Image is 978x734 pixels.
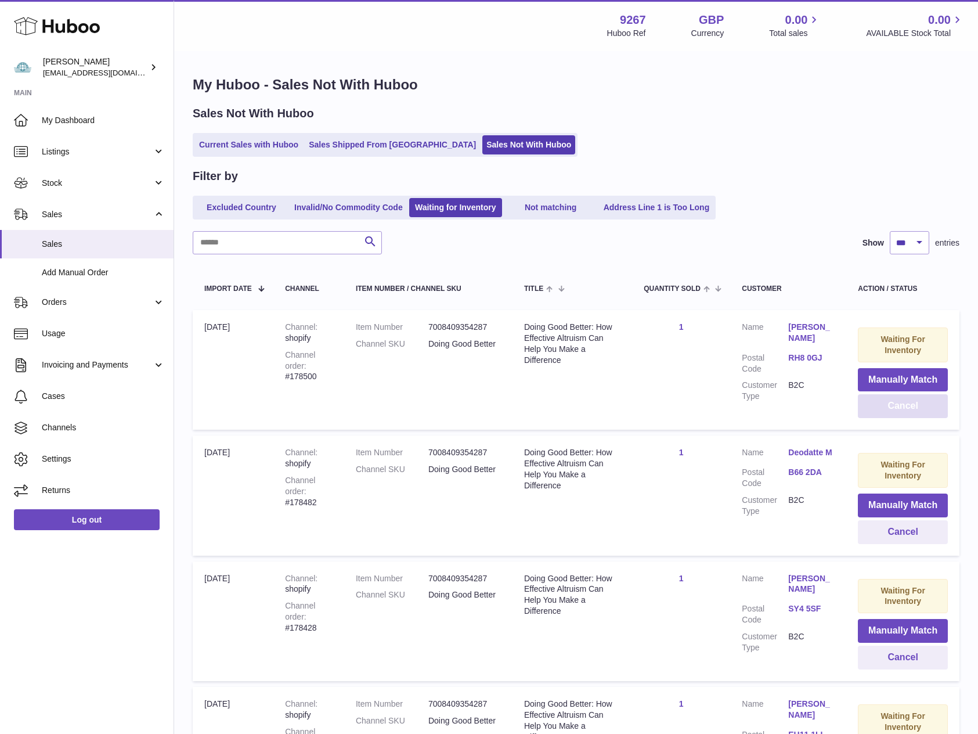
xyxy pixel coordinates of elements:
[742,322,788,347] dt: Name
[788,467,835,478] a: B66 2DA
[742,573,788,598] dt: Name
[788,573,835,595] a: [PERSON_NAME]
[928,12,951,28] span: 0.00
[42,178,153,189] span: Stock
[42,267,165,278] span: Add Manual Order
[14,59,31,76] img: luke@impactbooks.co
[524,573,620,617] div: Doing Good Better: How Effective Altruism Can Help You Make a Difference
[195,135,302,154] a: Current Sales with Huboo
[858,285,948,293] div: Action / Status
[42,328,165,339] span: Usage
[524,447,620,491] div: Doing Good Better: How Effective Altruism Can Help You Make a Difference
[305,135,480,154] a: Sales Shipped From [GEOGRAPHIC_DATA]
[285,350,315,370] strong: Channel order
[788,495,835,517] dd: B2C
[880,586,925,606] strong: Waiting For Inventory
[742,352,788,375] dt: Postal Code
[742,467,788,489] dt: Postal Code
[524,285,543,293] span: Title
[285,573,333,595] div: shopify
[285,699,333,721] div: shopify
[880,334,925,355] strong: Waiting For Inventory
[43,56,147,78] div: [PERSON_NAME]
[428,589,501,600] dd: Doing Good Better
[858,619,948,643] button: Manually Match
[788,447,835,458] a: Deodatte M
[193,168,238,184] h2: Filter by
[880,460,925,480] strong: Waiting For Inventory
[742,699,788,724] dt: Name
[285,322,333,344] div: shopify
[42,115,165,126] span: My Dashboard
[42,239,165,250] span: Sales
[193,562,273,681] td: [DATE]
[42,485,165,496] span: Returns
[742,380,788,402] dt: Customer Type
[285,600,333,634] div: #178428
[742,495,788,517] dt: Customer Type
[14,509,160,530] a: Log out
[866,28,964,39] span: AVAILABLE Stock Total
[699,12,724,28] strong: GBP
[42,359,153,370] span: Invoicing and Payments
[788,380,835,402] dd: B2C
[788,603,835,614] a: SY4 5SF
[935,238,959,249] span: entries
[195,198,288,217] a: Excluded Country
[285,601,315,621] strong: Channel order
[285,447,333,469] div: shopify
[42,422,165,433] span: Channels
[285,574,317,583] strong: Channel
[285,285,333,293] div: Channel
[788,322,835,344] a: [PERSON_NAME]
[691,28,724,39] div: Currency
[788,631,835,653] dd: B2C
[428,715,501,726] dd: Doing Good Better
[428,573,501,584] dd: 7008409354287
[679,574,684,583] a: 1
[504,198,597,217] a: Not matching
[600,198,714,217] a: Address Line 1 is Too Long
[356,322,428,333] dt: Item Number
[742,603,788,625] dt: Postal Code
[356,589,428,600] dt: Channel SKU
[356,699,428,710] dt: Item Number
[679,448,684,457] a: 1
[356,339,428,350] dt: Channel SKU
[42,146,153,157] span: Listings
[42,454,165,465] span: Settings
[858,394,948,418] button: Cancel
[290,198,407,217] a: Invalid/No Commodity Code
[428,447,501,458] dd: 7008409354287
[42,297,153,308] span: Orders
[285,476,315,496] strong: Channel order
[356,573,428,584] dt: Item Number
[42,391,165,402] span: Cases
[285,448,317,457] strong: Channel
[428,339,501,350] dd: Doing Good Better
[742,447,788,461] dt: Name
[785,12,808,28] span: 0.00
[862,238,884,249] label: Show
[428,322,501,333] dd: 7008409354287
[285,322,317,332] strong: Channel
[42,209,153,220] span: Sales
[788,699,835,721] a: [PERSON_NAME]
[620,12,646,28] strong: 9267
[858,520,948,544] button: Cancel
[204,285,252,293] span: Import date
[356,464,428,475] dt: Channel SKU
[788,352,835,364] a: RH8 0GJ
[607,28,646,39] div: Huboo Ref
[524,322,620,366] div: Doing Good Better: How Effective Altruism Can Help You Make a Difference
[285,350,333,383] div: #178500
[43,68,171,77] span: [EMAIL_ADDRESS][DOMAIN_NAME]
[742,285,835,293] div: Customer
[866,12,964,39] a: 0.00 AVAILABLE Stock Total
[769,28,821,39] span: Total sales
[356,285,501,293] div: Item Number / Channel SKU
[428,699,501,710] dd: 7008409354287
[644,285,701,293] span: Quantity Sold
[193,75,959,94] h1: My Huboo - Sales Not With Huboo
[858,646,948,670] button: Cancel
